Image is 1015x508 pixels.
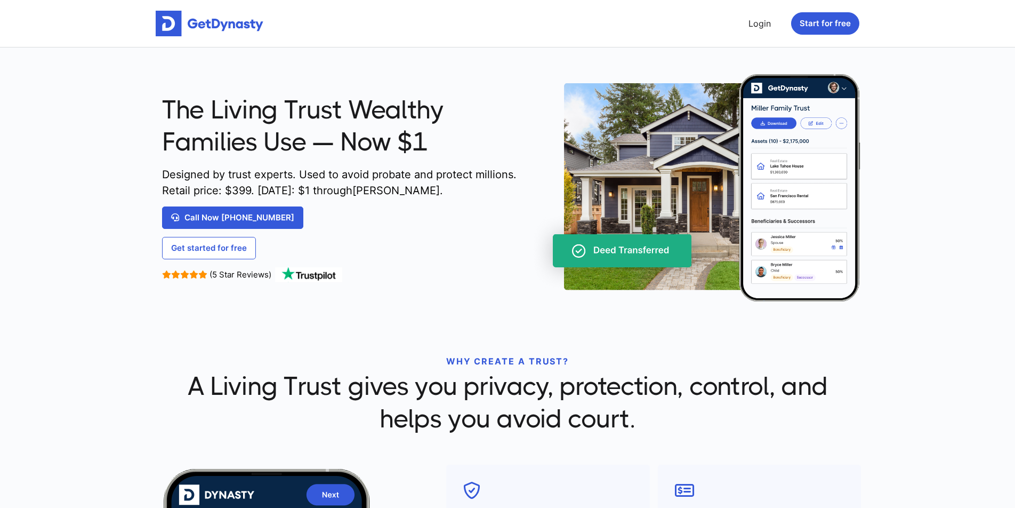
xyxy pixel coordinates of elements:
[210,269,271,280] span: (5 Star Reviews)
[162,207,303,229] a: Call Now [PHONE_NUMBER]
[162,94,521,158] span: The Living Trust Wealthy Families Use — Now $1
[162,237,256,259] a: Get started for free
[791,12,859,35] button: Start for free
[274,267,343,282] img: TrustPilot Logo
[529,74,861,301] img: trust-on-cellphone
[162,166,521,199] span: Designed by trust experts. Used to avoid probate and protect millions. Retail price: $ 399 . [DAT...
[162,355,853,368] p: WHY CREATE A TRUST?
[744,13,775,34] a: Login
[162,370,853,435] span: A Living Trust gives you privacy, protection, control, and helps you avoid court.
[156,11,263,36] img: Get started for free with Dynasty Trust Company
